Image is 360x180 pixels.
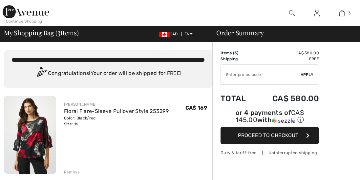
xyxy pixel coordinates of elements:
img: Canadian Dollar [159,32,170,37]
span: EN [184,32,193,36]
img: search the website [289,9,295,17]
div: Duty & tariff-free | Uninterrupted shipping [221,150,319,156]
a: 3 [330,9,354,17]
div: Order Summary [208,29,356,36]
span: Apply [301,72,314,78]
img: 1ère Avenue [3,5,49,18]
div: < Continue Shopping [3,18,42,24]
img: Congratulation2.svg [35,67,48,80]
input: Promo code [221,65,301,84]
span: CAD [159,32,180,36]
td: Total [221,87,255,110]
td: CA$ 580.00 [255,50,319,56]
span: 3 [348,10,350,16]
div: Remove [64,169,80,175]
img: My Bag [339,9,345,17]
span: My Shopping Bag ( Items) [4,29,79,36]
td: CA$ 580.00 [255,87,319,110]
span: CA$ 145.00 [236,109,304,124]
img: Floral Flare-Sleeve Pullover Style 253299 [4,96,56,174]
td: Items ( ) [221,50,255,56]
img: My Info [314,9,320,17]
span: 3 [234,51,237,55]
span: CA$ 169 [185,105,207,111]
td: Shipping [221,56,255,62]
span: Proceed to Checkout [238,132,298,138]
button: Proceed to Checkout [221,127,319,144]
a: Sign In [309,9,325,17]
a: Floral Flare-Sleeve Pullover Style 253299 [64,108,169,114]
div: Congratulations! Your order will be shipped for FREE! [12,67,204,80]
span: 3 [57,28,60,36]
div: Color: Black/red Size: 16 [64,115,169,127]
div: [PERSON_NAME] [64,101,169,107]
div: or 4 payments of with [221,110,319,124]
td: Free [255,56,319,62]
div: or 4 payments ofCA$ 145.00withSezzle Click to learn more about Sezzle [221,110,319,127]
img: Sezzle [272,118,295,124]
